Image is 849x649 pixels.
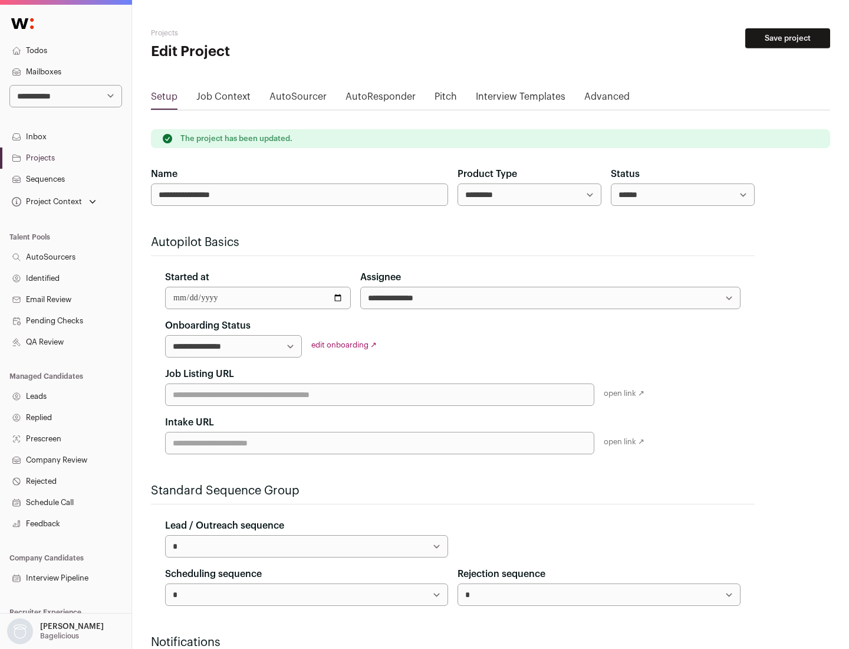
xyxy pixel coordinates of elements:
a: Advanced [584,90,630,109]
label: Lead / Outreach sequence [165,519,284,533]
a: Interview Templates [476,90,565,109]
label: Started at [165,270,209,284]
a: AutoResponder [345,90,416,109]
img: nopic.png [7,618,33,644]
h2: Autopilot Basics [151,234,755,251]
img: Wellfound [5,12,40,35]
p: [PERSON_NAME] [40,622,104,631]
h2: Projects [151,28,377,38]
label: Status [611,167,640,181]
p: The project has been updated. [180,134,292,143]
a: Pitch [435,90,457,109]
label: Name [151,167,177,181]
a: Setup [151,90,177,109]
label: Onboarding Status [165,319,251,333]
label: Assignee [360,270,401,284]
button: Open dropdown [9,194,98,210]
h2: Standard Sequence Group [151,483,755,499]
button: Open dropdown [5,618,106,644]
div: Project Context [9,197,82,206]
a: edit onboarding ↗ [311,341,377,349]
label: Scheduling sequence [165,567,262,581]
label: Product Type [458,167,517,181]
button: Save project [745,28,830,48]
label: Job Listing URL [165,367,234,381]
a: Job Context [196,90,251,109]
p: Bagelicious [40,631,79,641]
a: AutoSourcer [269,90,327,109]
label: Rejection sequence [458,567,545,581]
label: Intake URL [165,415,214,430]
h1: Edit Project [151,42,377,61]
